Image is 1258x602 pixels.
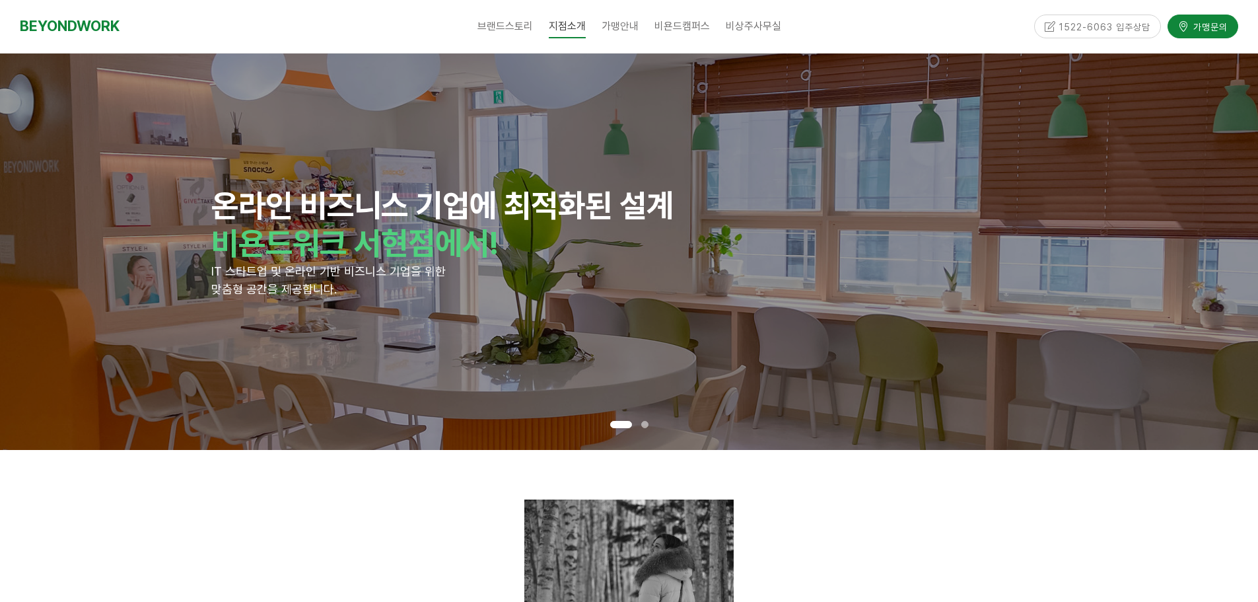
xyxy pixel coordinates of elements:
[211,224,499,262] strong: 비욘드워크 서현점에서!
[477,20,533,32] span: 브랜드스토리
[470,10,541,43] a: 브랜드스토리
[211,186,674,225] strong: 온라인 비즈니스 기업에 최적화된 설계
[654,20,710,32] span: 비욘드캠퍼스
[646,10,718,43] a: 비욘드캠퍼스
[20,14,120,38] a: BEYONDWORK
[602,20,639,32] span: 가맹안내
[549,14,586,38] span: 지점소개
[594,10,646,43] a: 가맹안내
[1168,15,1238,38] a: 가맹문의
[541,10,594,43] a: 지점소개
[211,264,446,278] span: IT 스타트업 및 온라인 기반 비즈니스 기업을 위한
[718,10,789,43] a: 비상주사무실
[726,20,781,32] span: 비상주사무실
[211,282,337,296] span: 맞춤형 공간을 제공합니다.
[1189,20,1228,33] span: 가맹문의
